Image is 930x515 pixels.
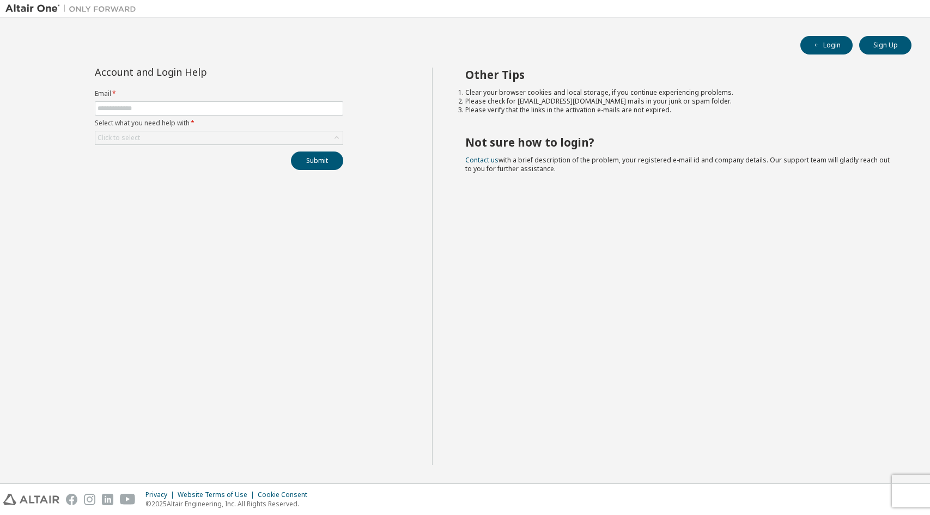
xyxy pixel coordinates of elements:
div: Website Terms of Use [178,490,258,499]
div: Click to select [98,134,140,142]
p: © 2025 Altair Engineering, Inc. All Rights Reserved. [145,499,314,508]
div: Cookie Consent [258,490,314,499]
img: facebook.svg [66,494,77,505]
div: Account and Login Help [95,68,294,76]
button: Sign Up [859,36,911,54]
div: Privacy [145,490,178,499]
a: Contact us [465,155,499,165]
label: Email [95,89,343,98]
h2: Other Tips [465,68,892,82]
button: Submit [291,152,343,170]
li: Clear your browser cookies and local storage, if you continue experiencing problems. [465,88,892,97]
label: Select what you need help with [95,119,343,128]
li: Please verify that the links in the activation e-mails are not expired. [465,106,892,114]
img: linkedin.svg [102,494,113,505]
h2: Not sure how to login? [465,135,892,149]
button: Login [800,36,853,54]
span: with a brief description of the problem, your registered e-mail id and company details. Our suppo... [465,155,890,173]
img: Altair One [5,3,142,14]
img: youtube.svg [120,494,136,505]
img: altair_logo.svg [3,494,59,505]
div: Click to select [95,131,343,144]
li: Please check for [EMAIL_ADDRESS][DOMAIN_NAME] mails in your junk or spam folder. [465,97,892,106]
img: instagram.svg [84,494,95,505]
